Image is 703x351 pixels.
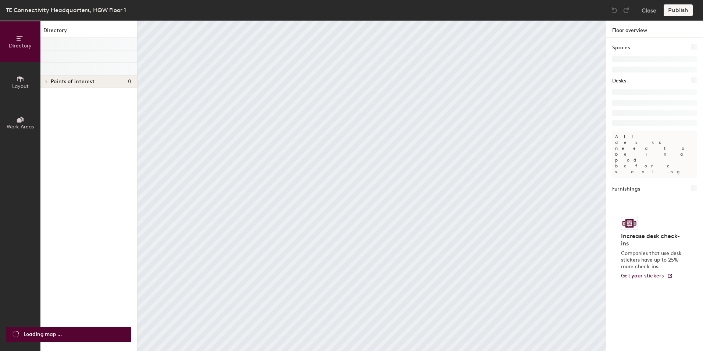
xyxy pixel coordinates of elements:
[7,124,34,130] span: Work Areas
[612,44,630,52] h1: Spaces
[138,21,606,351] canvas: Map
[621,217,638,230] img: Sticker logo
[611,7,618,14] img: Undo
[606,21,703,38] h1: Floor overview
[621,273,673,279] a: Get your stickers
[622,7,630,14] img: Redo
[6,6,126,15] div: TE Connectivity Headquarters, HQW Floor 1
[12,83,29,89] span: Layout
[612,77,626,85] h1: Desks
[642,4,656,16] button: Close
[51,79,94,85] span: Points of interest
[9,43,32,49] span: Directory
[128,79,131,85] span: 0
[612,131,697,178] p: All desks need to be in a pod before saving
[612,185,640,193] h1: Furnishings
[621,273,664,279] span: Get your stickers
[40,26,137,38] h1: Directory
[24,330,62,338] span: Loading map ...
[621,250,684,270] p: Companies that use desk stickers have up to 25% more check-ins.
[621,233,684,247] h4: Increase desk check-ins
